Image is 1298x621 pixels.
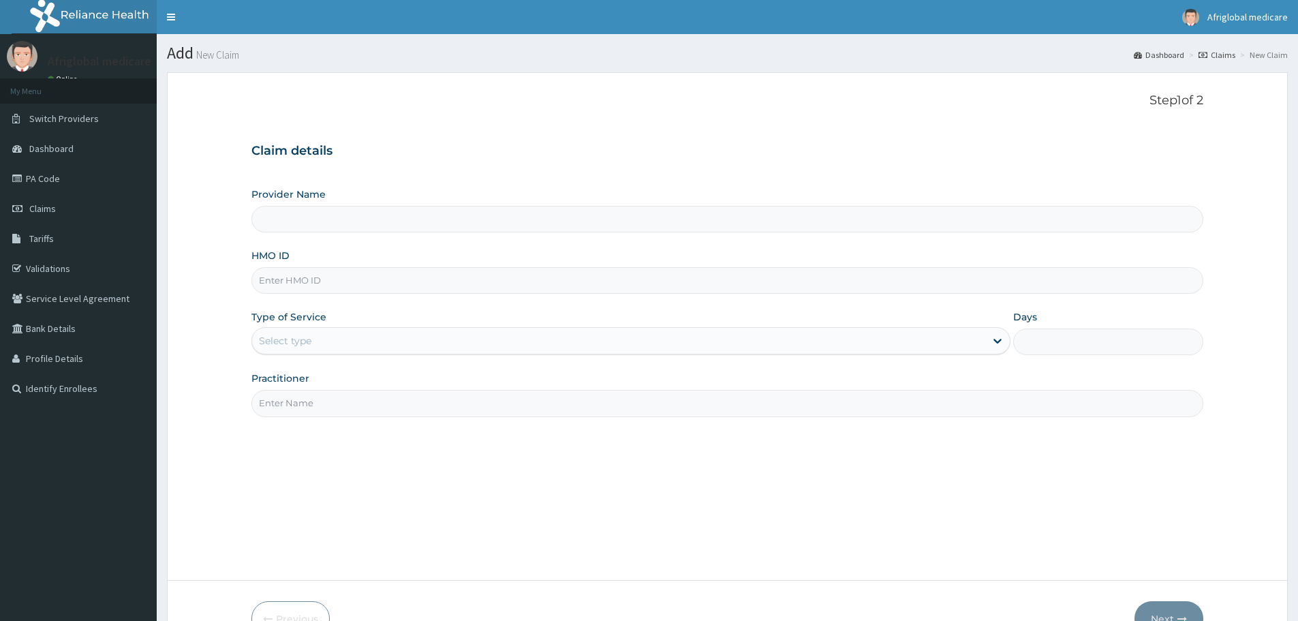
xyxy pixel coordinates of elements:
[1182,9,1199,26] img: User Image
[259,334,311,348] div: Select type
[194,50,239,60] small: New Claim
[251,267,1203,294] input: Enter HMO ID
[48,55,151,67] p: Afriglobal medicare
[48,74,80,84] a: Online
[29,202,56,215] span: Claims
[1134,49,1184,61] a: Dashboard
[167,44,1288,62] h1: Add
[251,249,290,262] label: HMO ID
[251,187,326,201] label: Provider Name
[251,93,1203,108] p: Step 1 of 2
[29,232,54,245] span: Tariffs
[251,390,1203,416] input: Enter Name
[1237,49,1288,61] li: New Claim
[251,144,1203,159] h3: Claim details
[29,142,74,155] span: Dashboard
[1013,310,1037,324] label: Days
[1199,49,1235,61] a: Claims
[251,310,326,324] label: Type of Service
[7,41,37,72] img: User Image
[1207,11,1288,23] span: Afriglobal medicare
[29,112,99,125] span: Switch Providers
[251,372,309,385] label: Practitioner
